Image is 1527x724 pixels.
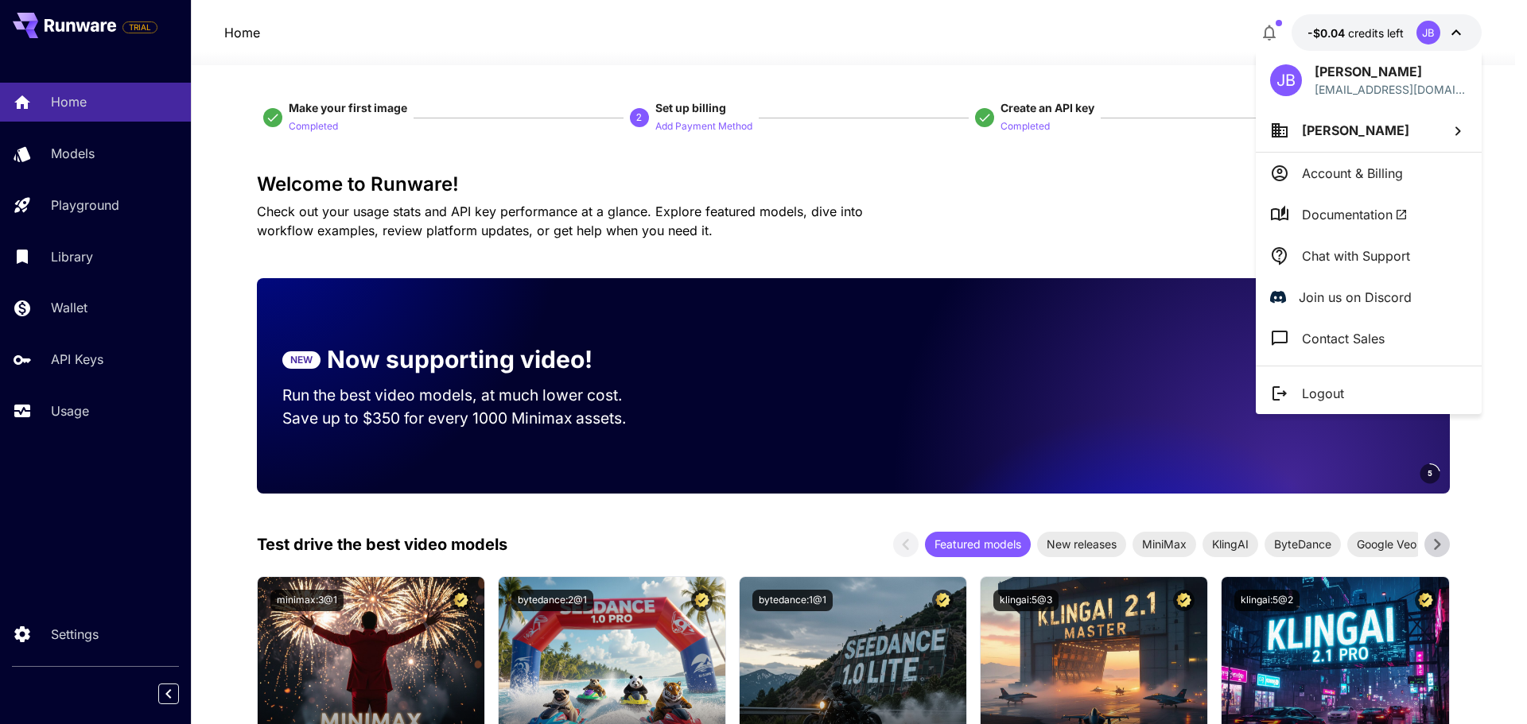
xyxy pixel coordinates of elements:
[1302,246,1410,265] p: Chat with Support
[1302,384,1344,403] p: Logout
[1302,329,1385,348] p: Contact Sales
[1302,122,1409,138] span: [PERSON_NAME]
[1302,205,1408,224] span: Documentation
[1315,81,1467,98] div: jyb@devnc.com
[1256,109,1482,152] button: [PERSON_NAME]
[1302,164,1403,183] p: Account & Billing
[1270,64,1302,96] div: JB
[1315,81,1467,98] p: [EMAIL_ADDRESS][DOMAIN_NAME]
[1299,288,1412,307] p: Join us on Discord
[1315,62,1467,81] p: [PERSON_NAME]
